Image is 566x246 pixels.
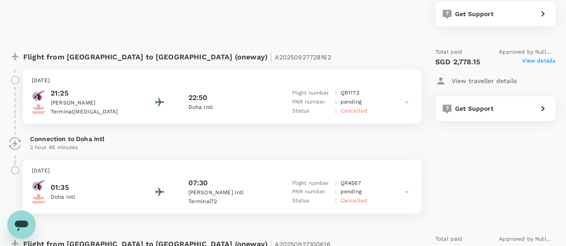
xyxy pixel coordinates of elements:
iframe: Button to launch messaging window [7,210,36,239]
p: : [335,188,336,196]
span: Approved by [499,48,555,57]
p: PNR number [292,188,331,196]
span: Get Support [455,105,494,112]
p: Flight from [GEOGRAPHIC_DATA] to [GEOGRAPHIC_DATA] (oneway) [23,48,331,64]
p: Terminal T2 [188,197,269,206]
p: : [335,196,336,205]
img: Qatar Airways [32,89,45,102]
p: Status [292,107,331,116]
p: [PERSON_NAME] [51,99,131,108]
span: A20250927728162 [275,54,331,61]
p: Terminal [MEDICAL_DATA] [51,108,131,117]
p: 21:25 [51,88,131,99]
p: : [335,98,336,107]
p: Doha Intl [51,193,131,202]
p: 07:30 [188,178,208,188]
p: Flight number [292,89,331,98]
p: View traveller details [451,76,517,85]
p: [DATE] [32,167,412,175]
p: Status [292,196,331,205]
span: Get Support [455,10,494,17]
p: : [335,89,336,98]
p: : [335,179,336,188]
span: Cancelled [340,197,367,204]
span: View details [522,57,555,67]
img: Royal Air Maroc [32,192,45,205]
span: Total paid [435,235,463,244]
p: 01:35 [51,182,131,193]
span: Cancelled [340,108,367,114]
p: : [335,107,336,116]
p: Flight number [292,179,331,188]
p: pending [340,98,362,107]
img: Royal Air Maroc [32,102,45,116]
span: | [270,50,272,63]
p: pending [340,188,362,196]
p: [PERSON_NAME] Intl [188,188,269,197]
img: Qatar Airways [32,179,45,192]
button: View traveller details [435,73,517,89]
p: PNR number [292,98,331,107]
p: Doha Intl [188,103,269,112]
p: [DATE] [32,76,412,85]
p: 22:50 [188,92,208,103]
p: SGD 2,778.15 [435,57,480,67]
span: Total paid [435,48,463,57]
p: 2 hour 45 minutes [30,143,414,152]
p: QR 4567 [340,179,361,188]
p: QR 1173 [340,89,359,98]
span: Approved by [499,235,555,244]
p: Connection to Doha Intl [30,134,414,143]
